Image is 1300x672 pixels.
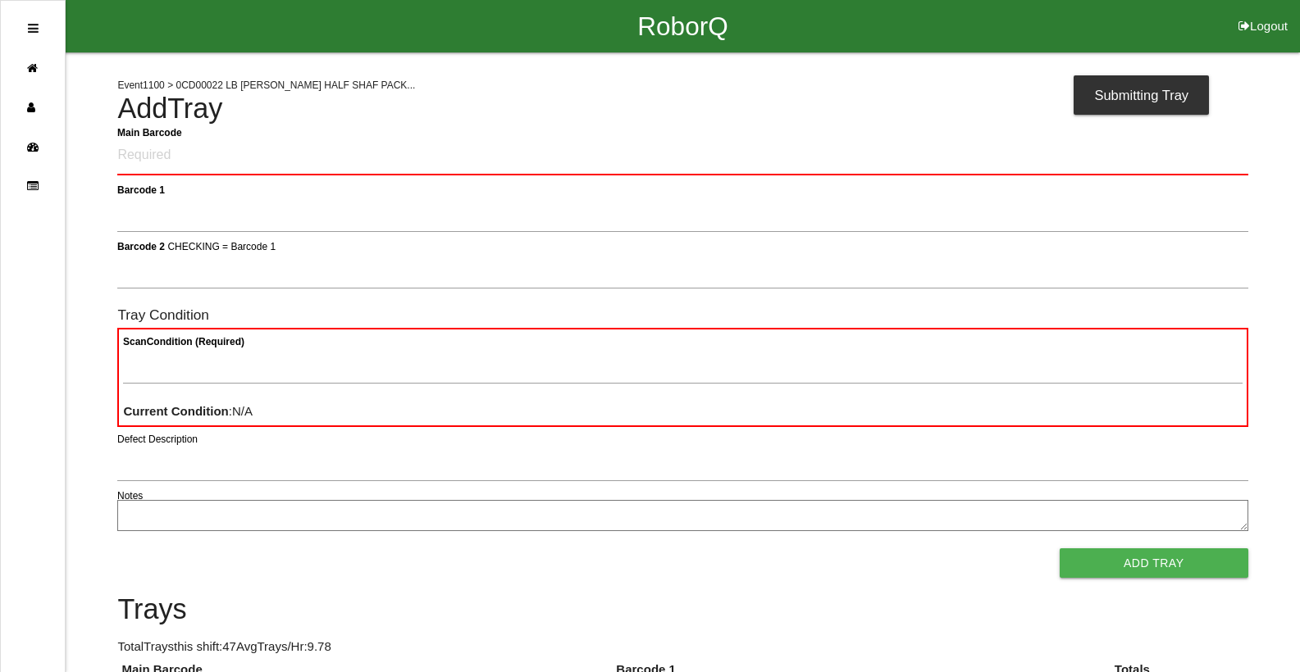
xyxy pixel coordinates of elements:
h6: Tray Condition [117,307,1248,323]
b: Scan Condition (Required) [123,336,244,347]
span: CHECKING = Barcode 1 [168,240,276,252]
input: Required [117,137,1248,175]
p: Total Trays this shift: 47 Avg Trays /Hr: 9.78 [117,638,1248,656]
b: Barcode 2 [117,240,165,252]
span: : N/A [123,404,253,418]
div: Open [28,9,39,48]
span: Event 1100 > 0CD00022 LB [PERSON_NAME] HALF SHAF PACK... [117,79,415,91]
h4: Trays [117,594,1248,625]
label: Notes [117,488,143,503]
label: Defect Description [117,432,198,447]
h4: Add Tray [117,93,1248,125]
b: Current Condition [123,404,228,418]
b: Barcode 1 [117,184,165,195]
div: Submitting Tray [1074,75,1209,115]
button: Add Tray [1060,548,1248,578]
b: Main Barcode [117,126,182,138]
